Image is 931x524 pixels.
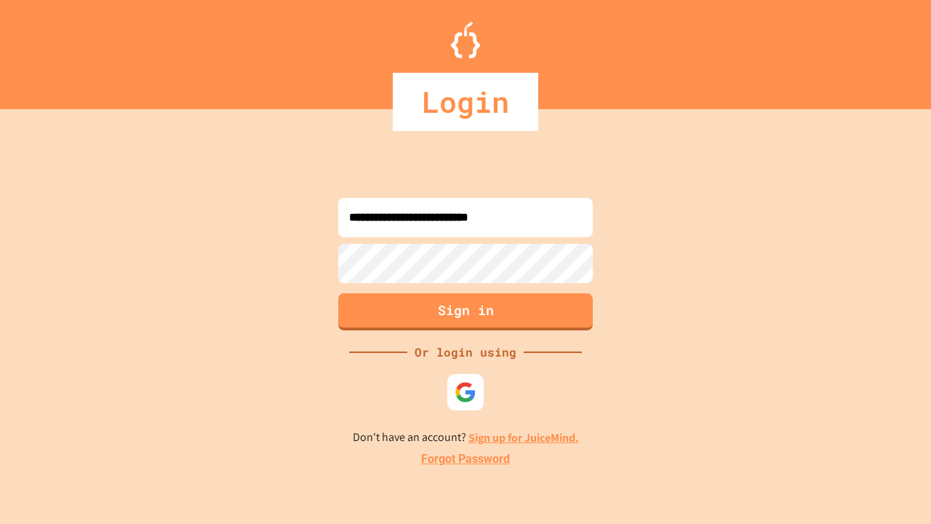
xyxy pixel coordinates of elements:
div: Or login using [407,344,524,361]
img: Logo.svg [451,22,480,58]
div: Login [393,73,538,131]
button: Sign in [338,293,593,330]
img: google-icon.svg [455,381,476,403]
a: Sign up for JuiceMind. [468,430,579,445]
a: Forgot Password [421,450,510,468]
p: Don't have an account? [353,429,579,447]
